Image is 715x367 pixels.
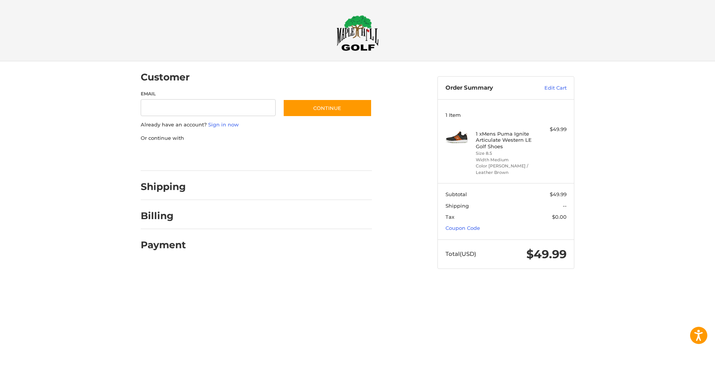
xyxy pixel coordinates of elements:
li: Color [PERSON_NAME] / Leather Brown [476,163,534,175]
button: Continue [283,99,372,117]
label: Email [141,90,276,97]
p: Or continue with [141,134,372,142]
div: $49.99 [536,126,567,133]
h4: 1 x Mens Puma Ignite Articulate Western LE Golf Shoes [476,131,534,149]
a: Coupon Code [445,225,480,231]
span: -- [563,203,567,209]
h2: Payment [141,239,186,251]
span: Tax [445,214,454,220]
span: $0.00 [552,214,567,220]
span: Total (USD) [445,250,476,257]
li: Width Medium [476,157,534,163]
img: Maple Hill Golf [337,15,379,51]
h3: 1 Item [445,112,567,118]
span: $49.99 [526,247,567,261]
li: Size 8.5 [476,150,534,157]
iframe: PayPal-paylater [203,149,261,163]
span: Shipping [445,203,469,209]
h2: Shipping [141,181,186,193]
iframe: PayPal-paypal [138,149,196,163]
iframe: Gorgias live chat messenger [8,334,91,359]
a: Edit Cart [528,84,567,92]
h3: Order Summary [445,84,528,92]
h2: Customer [141,71,190,83]
a: Sign in now [208,121,239,128]
p: Already have an account? [141,121,372,129]
span: $49.99 [550,191,567,197]
span: Subtotal [445,191,467,197]
h2: Billing [141,210,186,222]
iframe: PayPal-venmo [268,149,326,163]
